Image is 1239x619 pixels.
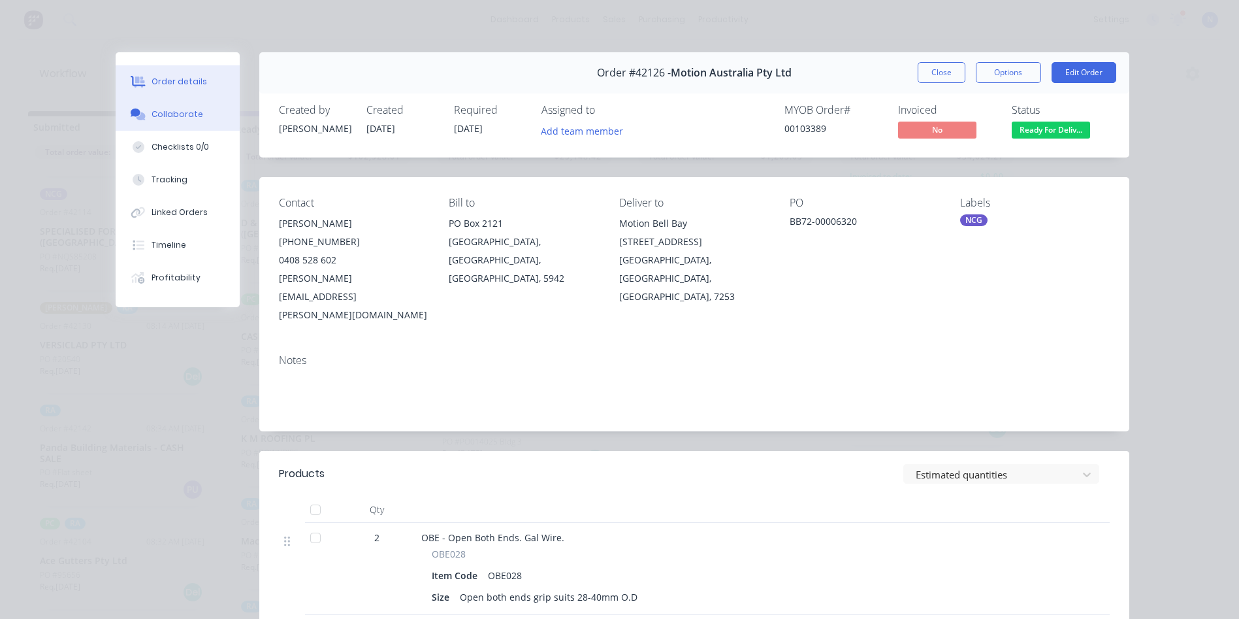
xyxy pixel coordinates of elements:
div: Products [279,466,325,482]
div: Linked Orders [152,207,208,218]
div: Motion Bell Bay [STREET_ADDRESS] [619,214,769,251]
button: Add team member [541,122,630,139]
div: Notes [279,354,1110,367]
button: Options [976,62,1041,83]
div: PO Box 2121[GEOGRAPHIC_DATA], [GEOGRAPHIC_DATA], [GEOGRAPHIC_DATA], 5942 [449,214,598,288]
button: Ready For Deliv... [1012,122,1090,141]
div: [PHONE_NUMBER] [279,233,428,251]
div: Qty [338,497,416,523]
div: Contact [279,197,428,209]
div: NCG [960,214,988,226]
div: [PERSON_NAME][EMAIL_ADDRESS][PERSON_NAME][DOMAIN_NAME] [279,269,428,324]
button: Edit Order [1052,62,1116,83]
div: Size [432,588,455,607]
button: Tracking [116,163,240,196]
div: Order details [152,76,207,88]
div: Created by [279,104,351,116]
div: Tracking [152,174,187,186]
div: Bill to [449,197,598,209]
div: Profitability [152,272,201,284]
span: 2 [374,531,379,544]
button: Checklists 0/0 [116,131,240,163]
button: Close [918,62,965,83]
div: 0408 528 602 [279,251,428,269]
div: Labels [960,197,1110,209]
div: Required [454,104,526,116]
button: Profitability [116,261,240,294]
span: Ready For Deliv... [1012,122,1090,138]
span: Order #42126 - [597,67,671,79]
span: [DATE] [366,122,395,135]
div: Status [1012,104,1110,116]
div: [PERSON_NAME][PHONE_NUMBER]0408 528 602[PERSON_NAME][EMAIL_ADDRESS][PERSON_NAME][DOMAIN_NAME] [279,214,428,324]
div: Created [366,104,438,116]
button: Timeline [116,229,240,261]
span: No [898,122,976,138]
div: Timeline [152,239,186,251]
div: Item Code [432,566,483,585]
div: [PERSON_NAME] [279,122,351,135]
div: PO [790,197,939,209]
div: Collaborate [152,109,203,120]
div: [GEOGRAPHIC_DATA], [GEOGRAPHIC_DATA], [GEOGRAPHIC_DATA], 7253 [619,251,769,306]
div: [PERSON_NAME] [279,214,428,233]
div: Open both ends grip suits 28-40mm O.D [455,588,643,607]
div: MYOB Order # [784,104,882,116]
div: Checklists 0/0 [152,141,209,153]
div: OBE028 [483,566,527,585]
button: Order details [116,65,240,98]
span: OBE - Open Both Ends. Gal Wire. [421,531,564,544]
div: Motion Bell Bay [STREET_ADDRESS][GEOGRAPHIC_DATA], [GEOGRAPHIC_DATA], [GEOGRAPHIC_DATA], 7253 [619,214,769,306]
span: OBE028 [432,547,466,561]
button: Collaborate [116,98,240,131]
span: [DATE] [454,122,483,135]
div: Deliver to [619,197,769,209]
div: Invoiced [898,104,996,116]
div: PO Box 2121 [449,214,598,233]
div: BB72-00006320 [790,214,939,233]
span: Motion Australia Pty Ltd [671,67,792,79]
button: Linked Orders [116,196,240,229]
div: Assigned to [541,104,672,116]
div: [GEOGRAPHIC_DATA], [GEOGRAPHIC_DATA], [GEOGRAPHIC_DATA], 5942 [449,233,598,288]
button: Add team member [534,122,630,139]
div: 00103389 [784,122,882,135]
